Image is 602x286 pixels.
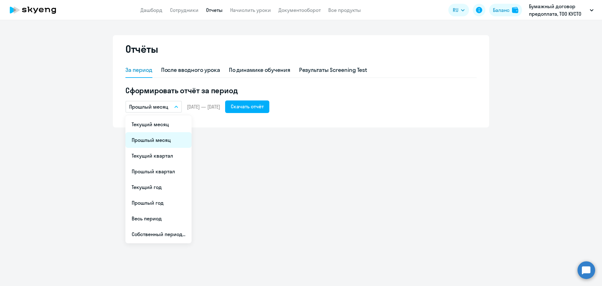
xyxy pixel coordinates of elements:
[125,101,182,113] button: Прошлый месяц
[225,100,269,113] button: Скачать отчёт
[125,115,192,243] ul: RU
[206,7,223,13] a: Отчеты
[328,7,361,13] a: Все продукты
[453,6,458,14] span: RU
[161,66,220,74] div: После вводного урока
[125,43,158,55] h2: Отчёты
[187,103,220,110] span: [DATE] — [DATE]
[230,7,271,13] a: Начислить уроки
[448,4,469,16] button: RU
[489,4,522,16] button: Балансbalance
[129,103,168,111] p: Прошлый месяц
[512,7,518,13] img: balance
[526,3,597,18] button: Бумажный договор предоплата, ТОО КУСТО АГРО
[278,7,321,13] a: Документооборот
[299,66,367,74] div: Результаты Screening Test
[140,7,162,13] a: Дашборд
[125,66,152,74] div: За период
[125,85,477,95] h5: Сформировать отчёт за период
[231,103,264,110] div: Скачать отчёт
[229,66,290,74] div: По динамике обучения
[493,6,510,14] div: Баланс
[529,3,587,18] p: Бумажный договор предоплата, ТОО КУСТО АГРО
[170,7,198,13] a: Сотрудники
